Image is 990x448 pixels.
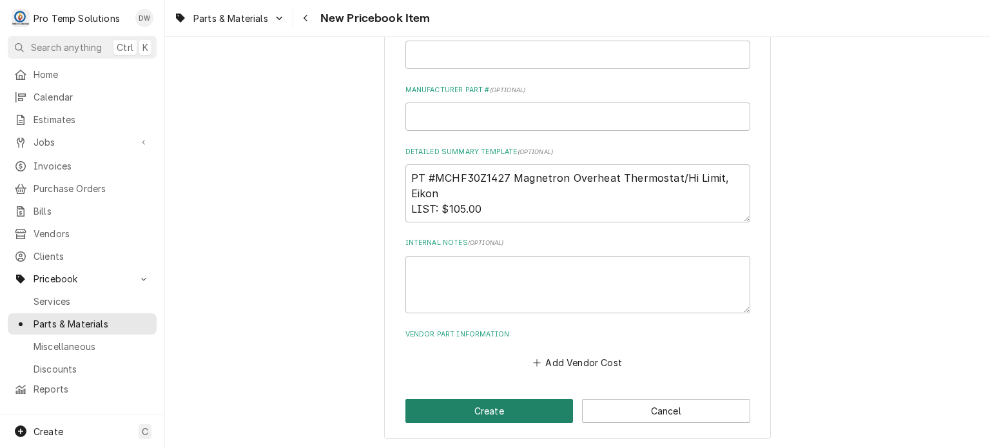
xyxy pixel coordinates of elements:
[405,85,750,95] label: Manufacturer Part #
[117,41,133,54] span: Ctrl
[34,135,131,149] span: Jobs
[34,182,150,195] span: Purchase Orders
[316,10,431,27] span: New Pricebook Item
[8,131,157,153] a: Go to Jobs
[8,200,157,222] a: Bills
[34,295,150,308] span: Services
[8,36,157,59] button: Search anythingCtrlK
[8,407,157,429] a: Go to Help Center
[405,399,750,423] div: Button Group Row
[490,86,526,93] span: ( optional )
[34,249,150,263] span: Clients
[8,246,157,267] a: Clients
[8,313,157,335] a: Parts & Materials
[8,291,157,312] a: Services
[34,227,150,240] span: Vendors
[8,109,157,130] a: Estimates
[405,238,750,248] label: Internal Notes
[34,204,150,218] span: Bills
[34,272,131,286] span: Pricebook
[34,362,150,376] span: Discounts
[34,159,150,173] span: Invoices
[8,336,157,357] a: Miscellaneous
[8,178,157,199] a: Purchase Orders
[169,8,290,29] a: Go to Parts & Materials
[405,147,750,222] div: Detailed Summary Template
[34,317,150,331] span: Parts & Materials
[8,268,157,289] a: Go to Pricebook
[34,426,63,437] span: Create
[193,12,268,25] span: Parts & Materials
[8,64,157,85] a: Home
[34,113,150,126] span: Estimates
[582,399,750,423] button: Cancel
[34,340,150,353] span: Miscellaneous
[405,85,750,131] div: Manufacturer Part #
[405,164,750,222] textarea: To enrich screen reader interactions, please activate Accessibility in Grammarly extension settings
[34,382,150,396] span: Reports
[31,41,102,54] span: Search anything
[135,9,153,27] div: DW
[8,358,157,380] a: Discounts
[142,425,148,438] span: C
[12,9,30,27] div: Pro Temp Solutions's Avatar
[34,90,150,104] span: Calendar
[405,147,750,157] label: Detailed Summary Template
[531,354,625,372] button: Add Vendor Cost
[135,9,153,27] div: Dana Williams's Avatar
[12,9,30,27] div: P
[8,155,157,177] a: Invoices
[405,329,750,340] label: Vendor Part Information
[405,238,750,313] div: Internal Notes
[405,23,750,69] div: Manufacturer
[34,411,149,425] span: Help Center
[518,148,554,155] span: ( optional )
[8,378,157,400] a: Reports
[405,329,750,372] div: Vendor Part Information
[405,399,574,423] button: Create
[34,12,120,25] div: Pro Temp Solutions
[8,223,157,244] a: Vendors
[405,399,750,423] div: Button Group
[34,68,150,81] span: Home
[468,239,504,246] span: ( optional )
[296,8,316,28] button: Navigate back
[142,41,148,54] span: K
[8,86,157,108] a: Calendar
